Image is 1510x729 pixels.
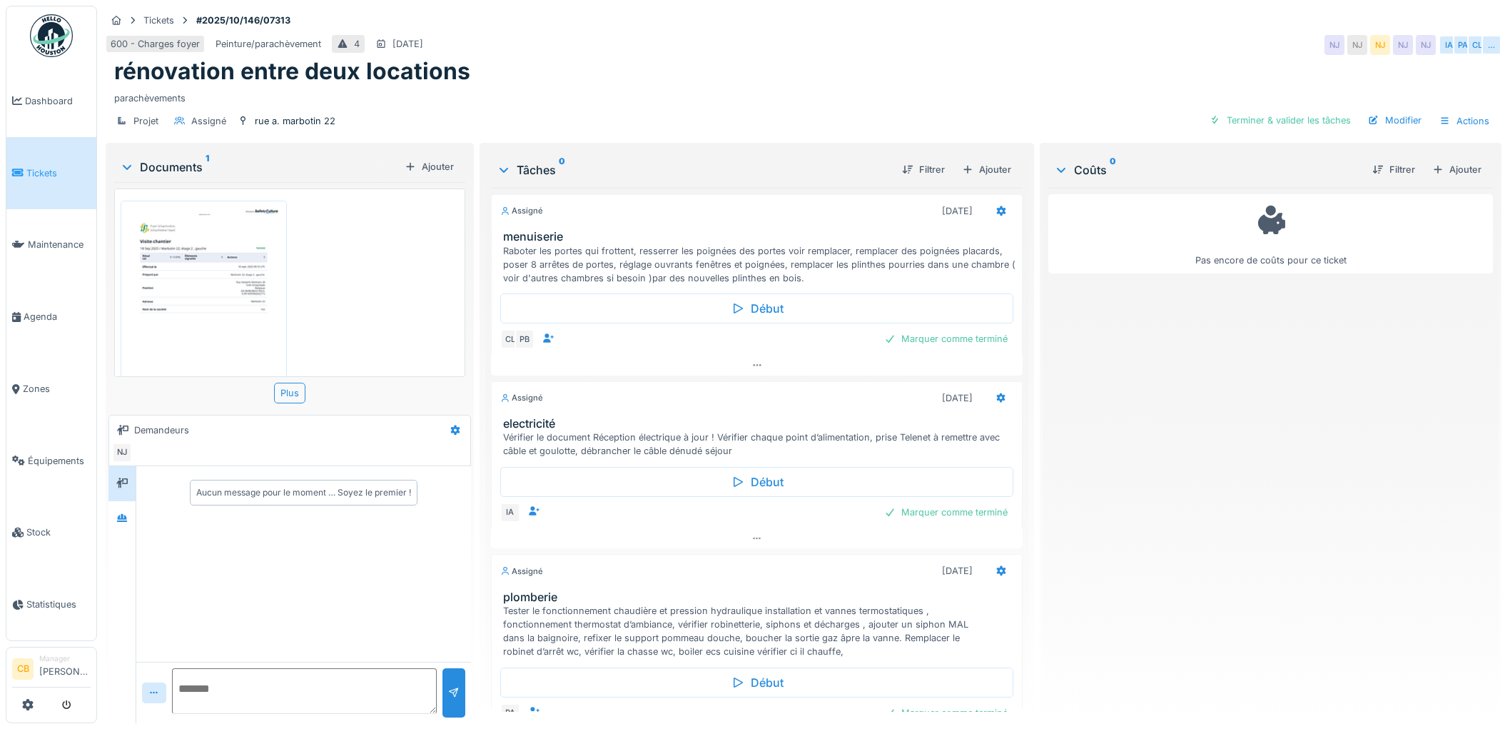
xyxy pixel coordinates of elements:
[500,668,1014,698] div: Début
[896,160,951,179] div: Filtrer
[1439,35,1459,55] div: IA
[1347,35,1367,55] div: NJ
[500,392,543,404] div: Assigné
[1367,160,1421,179] div: Filtrer
[956,160,1017,179] div: Ajouter
[1427,160,1487,179] div: Ajouter
[120,159,399,176] div: Documents
[1324,35,1344,55] div: NJ
[500,565,543,578] div: Assigné
[1393,35,1413,55] div: NJ
[503,590,1017,604] h3: plomberie
[559,161,565,179] sup: 0
[12,653,91,688] a: CB Manager[PERSON_NAME]
[500,293,1014,323] div: Début
[878,329,1013,348] div: Marquer comme terminé
[6,353,96,425] a: Zones
[23,382,91,396] span: Zones
[39,653,91,684] li: [PERSON_NAME]
[1370,35,1390,55] div: NJ
[28,454,91,468] span: Équipements
[6,568,96,640] a: Statistiques
[206,159,209,176] sup: 1
[1433,111,1496,131] div: Actions
[30,14,73,57] img: Badge_color-CXgf-gQk.svg
[503,431,1017,458] div: Vérifier le document Réception électrique à jour ! Vérifier chaque point d’alimentation, prise Te...
[1467,35,1487,55] div: CL
[500,329,520,349] div: CL
[500,205,543,217] div: Assigné
[354,37,360,51] div: 4
[6,281,96,353] a: Agenda
[1204,111,1357,130] div: Terminer & valider les tâches
[942,564,973,578] div: [DATE]
[114,58,470,85] h1: rénovation entre deux locations
[216,37,321,51] div: Peinture/parachèvement
[1058,201,1484,267] div: Pas encore de coûts pour ce ticket
[124,204,283,429] img: h9hcnww4rj4b9za1hqgv1okecr7b
[134,423,189,437] div: Demandeurs
[503,244,1017,286] div: Raboter les portes qui frottent, resserrer les poignées des portes voir remplacer, remplacer des ...
[1453,35,1473,55] div: PA
[878,503,1013,522] div: Marquer comme terminé
[878,703,1013,723] div: Marquer comme terminé
[500,703,520,723] div: PA
[497,161,891,179] div: Tâches
[1054,161,1361,179] div: Coûts
[500,503,520,523] div: IA
[515,329,534,349] div: PB
[399,157,460,176] div: Ajouter
[6,65,96,137] a: Dashboard
[503,417,1017,431] h3: electricité
[24,310,91,323] span: Agenda
[6,425,96,497] a: Équipements
[1481,35,1501,55] div: …
[1416,35,1436,55] div: NJ
[503,604,1017,659] div: Tester le fonctionnement chaudière et pression hydraulique installation et vannes termostatiques ...
[500,467,1014,497] div: Début
[392,37,423,51] div: [DATE]
[503,230,1017,243] h3: menuiserie
[25,94,91,108] span: Dashboard
[26,526,91,539] span: Stock
[255,114,335,128] div: rue a. marbotin 22
[111,37,200,51] div: 600 - Charges foyer
[6,497,96,569] a: Stock
[196,486,411,499] div: Aucun message pour le moment … Soyez le premier !
[191,14,296,27] strong: #2025/10/146/07313
[1362,111,1427,130] div: Modifier
[191,114,226,128] div: Assigné
[6,209,96,281] a: Maintenance
[942,204,973,218] div: [DATE]
[133,114,158,128] div: Projet
[942,391,973,405] div: [DATE]
[1110,161,1116,179] sup: 0
[143,14,174,27] div: Tickets
[12,658,34,680] li: CB
[6,137,96,209] a: Tickets
[274,383,305,403] div: Plus
[28,238,91,251] span: Maintenance
[112,443,132,463] div: NJ
[26,166,91,180] span: Tickets
[39,653,91,664] div: Manager
[26,598,91,611] span: Statistiques
[114,86,1493,105] div: parachèvements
